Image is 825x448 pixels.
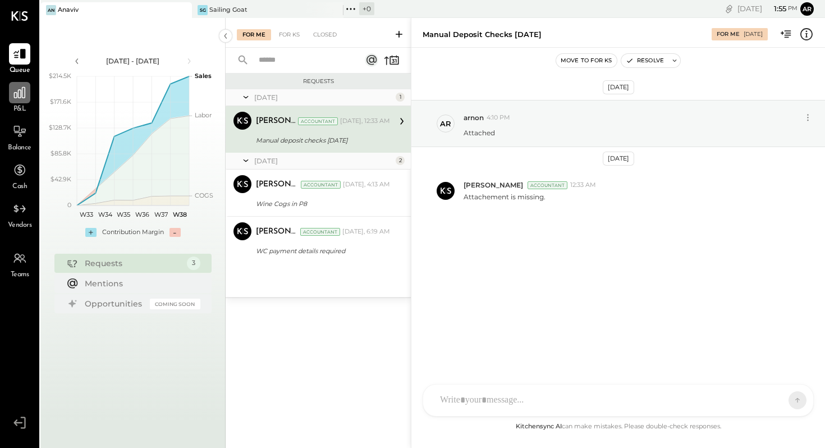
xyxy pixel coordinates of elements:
div: [DATE], 6:19 AM [342,227,390,236]
button: Resolve [621,54,668,67]
text: $42.9K [51,175,71,183]
div: 3 [187,257,200,270]
text: W37 [154,211,168,218]
div: [DATE] [603,80,634,94]
div: For Me [717,30,740,38]
a: P&L [1,82,39,115]
div: For KS [273,29,305,40]
div: Wine Cogs in P8 [256,198,387,209]
div: 1 [396,93,405,102]
div: Mentions [85,278,195,289]
div: Requests [85,258,181,269]
span: arnon [464,113,484,122]
span: pm [788,4,797,12]
text: W33 [79,211,93,218]
span: Balance [8,143,31,153]
div: [PERSON_NAME] [256,179,299,190]
div: Accountant [528,181,567,189]
div: [DATE] - [DATE] [85,56,181,66]
div: SG [198,5,208,15]
a: Teams [1,248,39,280]
span: [PERSON_NAME] [464,180,523,190]
text: $128.7K [49,124,71,131]
a: Queue [1,43,39,76]
div: 2 [396,156,405,165]
text: Sales [195,72,212,80]
text: W36 [135,211,149,218]
span: 12:33 AM [570,181,596,190]
div: copy link [723,3,735,15]
text: Labor [195,111,212,119]
div: Coming Soon [150,299,200,309]
div: Opportunities [85,298,144,309]
div: Manual deposit checks [DATE] [256,135,387,146]
div: An [46,5,56,15]
div: [DATE], 4:13 AM [343,180,390,189]
div: [DATE] [737,3,797,14]
div: [DATE] [254,93,393,102]
text: COGS [195,191,213,199]
text: $171.6K [50,98,71,106]
span: Teams [11,270,29,280]
a: Balance [1,121,39,153]
span: 4:10 PM [487,113,510,122]
div: Accountant [298,117,338,125]
div: WC payment details required [256,245,387,257]
span: Vendors [8,221,32,231]
text: W38 [172,211,186,218]
button: ar [800,2,814,16]
div: Requests [231,77,405,85]
div: + [85,228,97,237]
div: Accountant [301,181,341,189]
span: Queue [10,66,30,76]
div: Sailing Goat [209,6,247,15]
div: [DATE] [603,152,634,166]
text: 0 [67,201,71,209]
div: [DATE] [744,30,763,38]
span: Cash [12,182,27,192]
text: $85.8K [51,149,71,157]
a: Vendors [1,198,39,231]
div: [PERSON_NAME] [256,116,296,127]
text: W35 [117,211,130,218]
span: 1 : 55 [764,3,786,14]
button: Move to for ks [556,54,617,67]
div: Anaviv [58,6,79,15]
div: [DATE], 12:33 AM [340,117,390,126]
div: Closed [308,29,342,40]
div: For Me [237,29,271,40]
span: P&L [13,104,26,115]
div: + 0 [359,2,374,15]
div: Manual deposit checks [DATE] [423,29,542,40]
text: W34 [98,211,112,218]
div: Accountant [300,228,340,236]
div: Contribution Margin [102,228,164,237]
div: - [169,228,181,237]
text: $214.5K [49,72,71,80]
a: Cash [1,159,39,192]
p: Attachement is missing. [464,192,546,202]
div: [DATE] [254,156,393,166]
p: Attached [464,128,495,138]
div: [PERSON_NAME] [256,226,298,237]
div: ar [440,118,451,129]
